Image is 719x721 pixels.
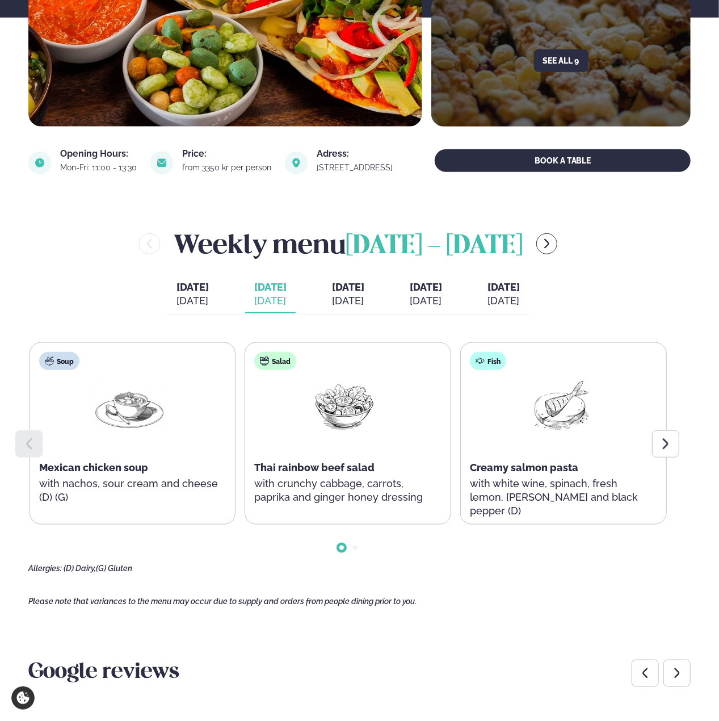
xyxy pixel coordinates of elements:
a: link [317,161,394,174]
img: soup.svg [45,357,54,366]
img: Salad.png [308,379,381,432]
button: [DATE] [DATE] [323,276,373,313]
div: from 3350 kr per person [182,163,273,172]
p: with nachos, sour cream and cheese (D) (G) [39,477,220,504]
p: with white wine, spinach, fresh lemon, [PERSON_NAME] and black pepper (D) [470,477,650,518]
span: Allergies: [28,564,62,573]
img: image alt [150,152,173,174]
button: [DATE] [DATE] [167,276,218,313]
button: [DATE] [DATE] [401,276,451,313]
div: [DATE] [487,294,520,308]
span: [DATE] - [DATE] [346,234,523,259]
span: (G) Gluten [96,564,132,573]
div: Adress: [317,149,394,158]
img: image alt [28,152,51,174]
img: Fish.png [524,379,596,432]
div: Soup [39,352,79,370]
button: BOOK A TABLE [435,149,691,172]
span: [DATE] [487,281,520,293]
div: Previous slide [632,660,659,687]
span: Go to slide 2 [353,546,358,550]
a: Cookie settings [11,686,35,710]
span: Go to slide 1 [339,546,344,550]
button: menu-btn-left [139,233,160,254]
img: Soup.png [93,379,166,432]
span: Creamy salmon pasta [470,462,578,473]
button: menu-btn-right [536,233,557,254]
span: Thai rainbow beef salad [254,462,375,473]
span: [DATE] [410,281,442,293]
h3: Google reviews [28,659,691,686]
span: Please note that variances to the menu may occur due to supply and orders from people dining prio... [28,597,417,606]
span: (D) Dairy, [64,564,96,573]
p: with crunchy cabbage, carrots, paprika and ginger honey dressing [254,477,435,504]
span: [DATE] [176,281,209,293]
button: [DATE] [DATE] [245,276,296,313]
span: [DATE] [332,281,364,293]
span: Mexican chicken soup [39,462,148,473]
div: Mon-Fri: 11:00 - 13:30 [60,163,138,172]
div: [DATE] [410,294,442,308]
button: See all 9 [534,49,588,72]
div: Fish [470,352,506,370]
button: [DATE] [DATE] [478,276,529,313]
img: fish.svg [476,357,485,366]
div: Salad [254,352,296,370]
div: Price: [182,149,273,158]
div: Opening Hours: [60,149,138,158]
span: [DATE] [254,280,287,294]
div: Next slide [663,660,691,687]
div: [DATE] [176,294,209,308]
div: [DATE] [254,294,287,308]
img: salad.svg [260,357,269,366]
h2: Weekly menu [174,225,523,262]
img: image alt [285,152,308,174]
div: [DATE] [332,294,364,308]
